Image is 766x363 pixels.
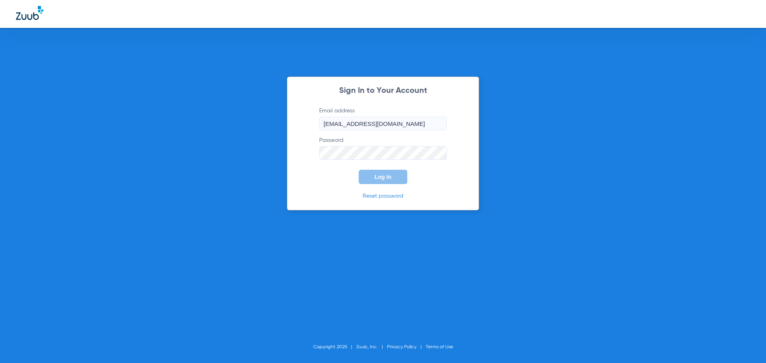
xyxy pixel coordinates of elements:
[319,117,447,130] input: Email address
[319,146,447,160] input: Password
[356,343,387,351] li: Zuub, Inc.
[375,174,391,180] span: Log In
[307,87,459,95] h2: Sign In to Your Account
[363,193,403,199] a: Reset password
[387,345,417,349] a: Privacy Policy
[319,136,447,160] label: Password
[319,107,447,130] label: Email address
[16,6,43,20] img: Zuub Logo
[426,345,453,349] a: Terms of Use
[359,170,407,184] button: Log In
[313,343,356,351] li: Copyright 2025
